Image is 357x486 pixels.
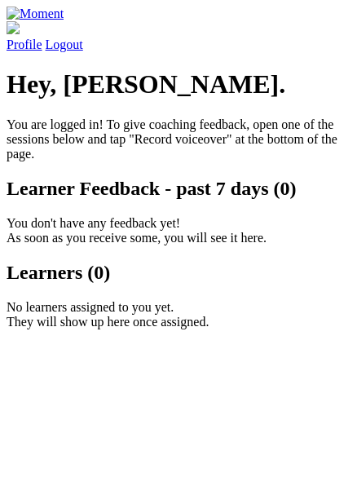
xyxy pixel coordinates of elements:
[7,216,350,245] p: You don't have any feedback yet! As soon as you receive some, you will see it here.
[7,69,350,99] h1: Hey, [PERSON_NAME].
[46,38,83,51] a: Logout
[7,178,350,200] h2: Learner Feedback - past 7 days (0)
[7,300,350,329] p: No learners assigned to you yet. They will show up here once assigned.
[7,21,350,51] a: Profile
[7,7,64,21] img: Moment
[7,262,350,284] h2: Learners (0)
[7,21,20,34] img: default_avatar-b4e2223d03051bc43aaaccfb402a43260a3f17acc7fafc1603fdf008d6cba3c9.png
[7,117,350,161] p: You are logged in! To give coaching feedback, open one of the sessions below and tap "Record voic...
